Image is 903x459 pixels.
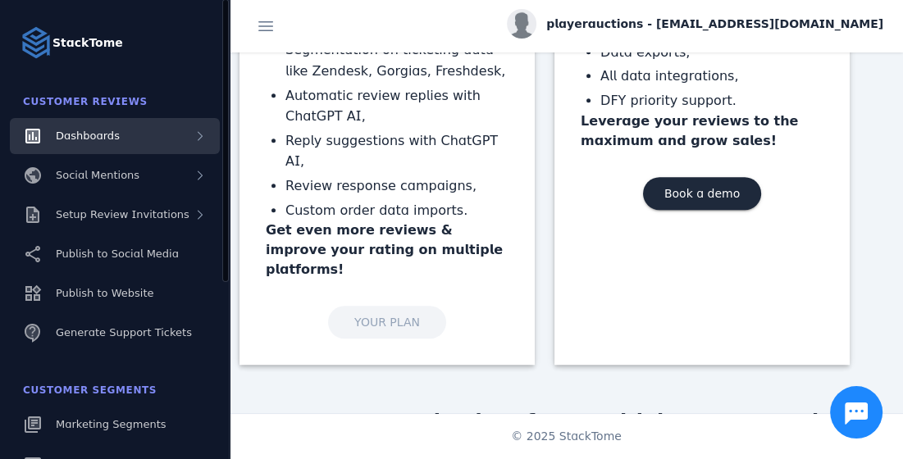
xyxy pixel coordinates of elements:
[507,9,536,39] img: profile.jpg
[56,418,166,430] span: Marketing Segments
[56,287,153,299] span: Publish to Website
[56,248,179,260] span: Publish to Social Media
[507,9,883,39] button: playerauctions - [EMAIL_ADDRESS][DOMAIN_NAME]
[56,326,192,339] span: Generate Support Tickets
[10,275,220,311] a: Publish to Website
[285,130,509,172] li: Reply suggestions with ChatGPT AI,
[664,188,740,199] span: Book a demo
[600,66,823,87] li: All data integrations,
[581,113,798,148] strong: Leverage your reviews to the maximum and grow sales!
[10,236,220,272] a: Publish to Social Media
[266,222,503,277] strong: Get even more reviews & improve your rating on multiple platforms!
[285,39,509,81] li: Segmentation on ticketing data like Zendesk, Gorgias, Freshdesk,
[643,177,761,210] button: Book a demo
[546,16,883,33] span: playerauctions - [EMAIL_ADDRESS][DOMAIN_NAME]
[20,26,52,59] img: Logo image
[56,130,120,142] span: Dashboards
[56,208,189,220] span: Setup Review Invitations
[23,384,157,396] span: Customer Segments
[285,175,509,197] li: Review response campaigns,
[511,428,622,445] span: © 2025 StackTome
[285,200,509,221] li: Custom order data imports.
[56,169,139,181] span: Social Mentions
[23,96,148,107] span: Customer Reviews
[52,34,123,52] strong: StackTome
[285,85,509,127] li: Automatic review replies with ChatGPT AI,
[10,315,220,351] a: Generate Support Tickets
[600,90,823,111] li: DFY priority support.
[10,407,220,443] a: Marketing Segments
